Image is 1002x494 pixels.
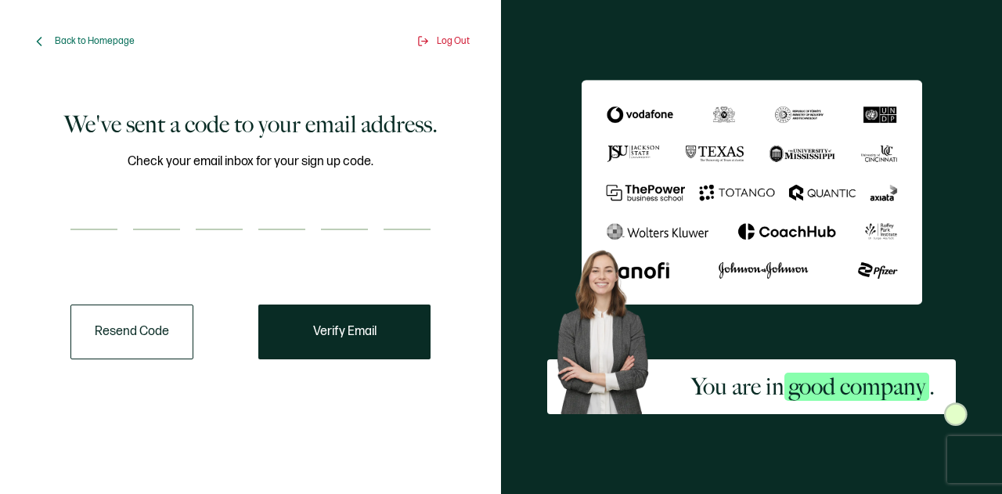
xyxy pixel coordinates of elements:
span: Verify Email [313,326,377,338]
img: Sertifier We've sent a code to your email address. [582,80,922,305]
button: Resend Code [70,305,193,359]
img: Sertifier Signup [944,402,968,426]
button: Verify Email [258,305,431,359]
h1: We've sent a code to your email address. [64,109,438,140]
img: Sertifier Signup - You are in <span class="strong-h">good company</span>. Hero [547,242,670,414]
span: Log Out [437,35,470,47]
span: Check your email inbox for your sign up code. [128,152,373,171]
span: Back to Homepage [55,35,135,47]
span: good company [784,373,929,401]
h2: You are in . [691,371,935,402]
